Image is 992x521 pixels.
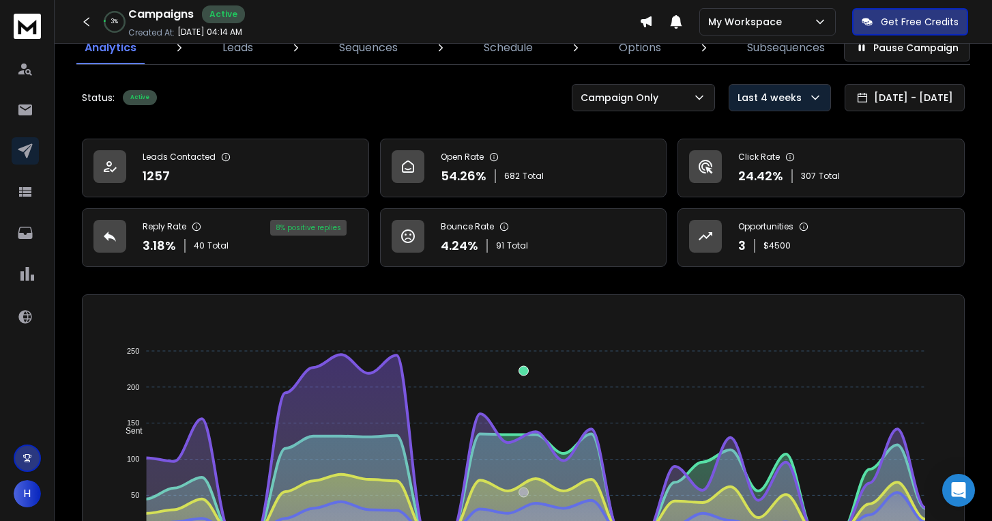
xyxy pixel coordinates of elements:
[739,31,833,64] a: Subsequences
[127,347,139,355] tspan: 250
[942,474,975,507] div: Open Intercom Messenger
[82,91,115,104] p: Status:
[708,15,787,29] p: My Workspace
[738,152,780,163] p: Click Rate
[123,90,157,105] div: Active
[504,171,520,182] span: 682
[747,40,825,56] p: Subsequences
[441,221,494,232] p: Bounce Rate
[844,34,970,61] button: Pause Campaign
[441,236,478,255] p: 4.24 %
[127,383,139,391] tspan: 200
[738,91,807,104] p: Last 4 weeks
[143,152,216,163] p: Leads Contacted
[763,240,791,251] p: $ 4500
[380,139,667,197] a: Open Rate54.26%682Total
[738,221,793,232] p: Opportunities
[611,31,669,64] a: Options
[819,171,840,182] span: Total
[484,40,533,56] p: Schedule
[496,240,504,251] span: 91
[222,40,253,56] p: Leads
[14,14,41,39] img: logo
[143,167,170,186] p: 1257
[127,455,139,463] tspan: 100
[127,419,139,427] tspan: 150
[115,426,143,436] span: Sent
[14,480,41,507] button: H
[128,27,175,38] p: Created At:
[202,5,245,23] div: Active
[143,236,176,255] p: 3.18 %
[177,27,242,38] p: [DATE] 04:14 AM
[131,491,139,499] tspan: 50
[881,15,959,29] p: Get Free Credits
[441,152,484,163] p: Open Rate
[507,240,528,251] span: Total
[476,31,541,64] a: Schedule
[128,6,194,23] h1: Campaigns
[331,31,406,64] a: Sequences
[85,40,136,56] p: Analytics
[852,8,968,36] button: Get Free Credits
[677,208,965,267] a: Opportunities3$4500
[380,208,667,267] a: Bounce Rate4.24%91Total
[523,171,544,182] span: Total
[677,139,965,197] a: Click Rate24.42%307Total
[214,31,261,64] a: Leads
[845,84,965,111] button: [DATE] - [DATE]
[339,40,398,56] p: Sequences
[111,18,118,26] p: 3 %
[82,139,369,197] a: Leads Contacted1257
[76,31,145,64] a: Analytics
[270,220,347,236] div: 8 % positive replies
[738,236,746,255] p: 3
[581,91,664,104] p: Campaign Only
[441,167,486,186] p: 54.26 %
[82,208,369,267] a: Reply Rate3.18%40Total8% positive replies
[801,171,816,182] span: 307
[194,240,205,251] span: 40
[143,221,186,232] p: Reply Rate
[207,240,229,251] span: Total
[738,167,783,186] p: 24.42 %
[619,40,661,56] p: Options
